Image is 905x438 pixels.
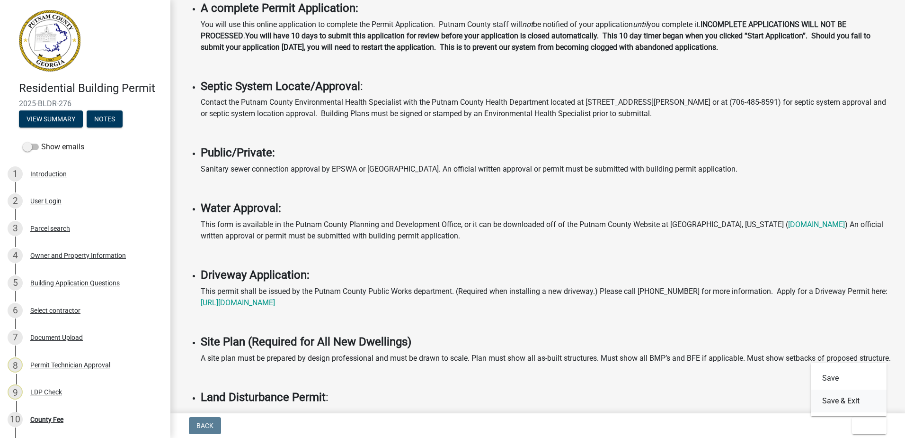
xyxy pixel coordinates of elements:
[30,225,70,232] div: Parcel search
[30,252,126,259] div: Owner and Property Information
[811,390,887,412] button: Save & Exit
[811,367,887,390] button: Save
[811,363,887,416] div: Exit
[201,391,326,404] strong: Land Disturbance Permit
[8,193,23,209] div: 2
[30,307,80,314] div: Select contractor
[201,164,894,175] p: Sanitary sewer connection approval by EPSWA or [GEOGRAPHIC_DATA]. An official written approval or...
[8,384,23,400] div: 9
[201,146,275,159] strong: Public/Private:
[8,221,23,236] div: 3
[201,80,894,93] h4: :
[201,268,310,282] strong: Driveway Application:
[23,141,84,153] label: Show emails
[201,286,894,309] p: This permit shall be issued by the Putnam County Public Works department. (Required when installi...
[189,417,221,434] button: Back
[30,198,62,204] div: User Login
[19,82,163,95] h4: Residential Building Permit
[19,116,83,123] wm-modal-confirm: Summary
[19,110,83,128] button: View Summary
[8,357,23,373] div: 8
[30,389,62,395] div: LDP Check
[30,362,110,368] div: Permit Technician Approval
[633,20,648,29] i: until
[8,248,23,263] div: 4
[860,422,873,429] span: Exit
[201,20,846,40] strong: INCOMPLETE APPLICATIONS WILL NOT BE PROCESSED
[87,116,123,123] wm-modal-confirm: Notes
[8,303,23,318] div: 6
[201,97,894,119] p: Contact the Putnam County Environmental Health Specialist with the Putnam County Health Departmen...
[201,201,281,215] strong: Water Approval:
[196,422,213,429] span: Back
[522,20,533,29] i: not
[30,334,83,341] div: Document Upload
[201,298,275,307] a: [URL][DOMAIN_NAME]
[201,335,411,348] strong: Site Plan (Required for All New Dwellings)
[852,417,887,434] button: Exit
[201,391,894,404] h4: :
[30,416,63,423] div: County Fee
[19,10,80,72] img: Putnam County, Georgia
[8,412,23,427] div: 10
[788,220,845,229] a: [DOMAIN_NAME]
[19,99,151,108] span: 2025-BLDR-276
[8,275,23,291] div: 5
[201,1,358,15] strong: A complete Permit Application:
[201,19,894,53] p: You will use this online application to complete the Permit Application. Putnam County staff will...
[201,353,894,364] p: A site plan must be prepared by design professional and must be drawn to scale. Plan must show al...
[8,166,23,182] div: 1
[201,31,870,52] strong: You will have 10 days to submit this application for review before your application is closed aut...
[30,280,120,286] div: Building Application Questions
[30,171,67,177] div: Introduction
[8,330,23,345] div: 7
[201,219,894,242] p: This form is available in the Putnam County Planning and Development Office, or it can be downloa...
[201,80,360,93] strong: Septic System Locate/Approval
[87,110,123,128] button: Notes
